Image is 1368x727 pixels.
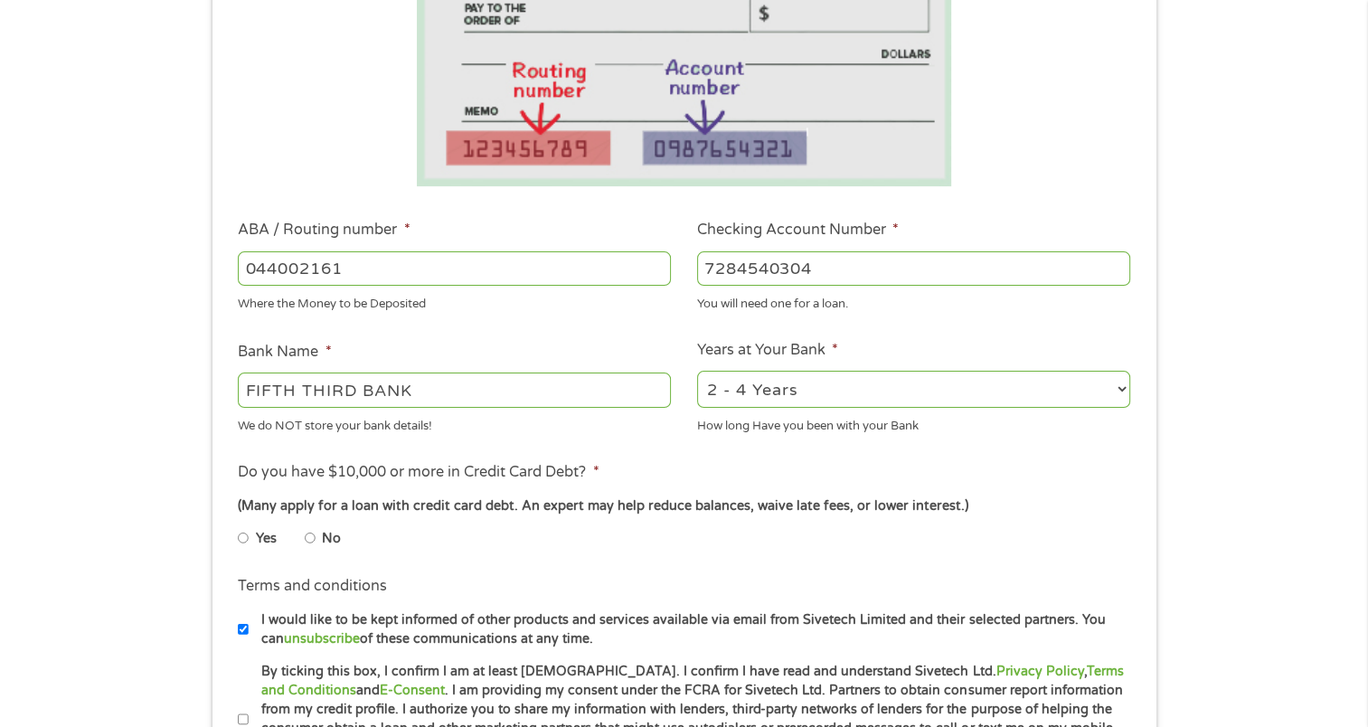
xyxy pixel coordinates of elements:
a: E-Consent [380,683,445,698]
div: Where the Money to be Deposited [238,289,671,314]
label: Bank Name [238,343,331,362]
a: Terms and Conditions [261,664,1123,698]
div: (Many apply for a loan with credit card debt. An expert may help reduce balances, waive late fees... [238,496,1129,516]
label: Yes [256,529,277,549]
input: 345634636 [697,251,1130,286]
label: Terms and conditions [238,577,387,596]
label: Do you have $10,000 or more in Credit Card Debt? [238,463,599,482]
label: Years at Your Bank [697,341,838,360]
a: unsubscribe [284,631,360,647]
label: ABA / Routing number [238,221,410,240]
label: No [322,529,341,549]
div: We do NOT store your bank details! [238,411,671,435]
div: How long Have you been with your Bank [697,411,1130,435]
div: You will need one for a loan. [697,289,1130,314]
label: I would like to be kept informed of other products and services available via email from Sivetech... [249,610,1136,649]
label: Checking Account Number [697,221,899,240]
a: Privacy Policy [995,664,1083,679]
input: 263177916 [238,251,671,286]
